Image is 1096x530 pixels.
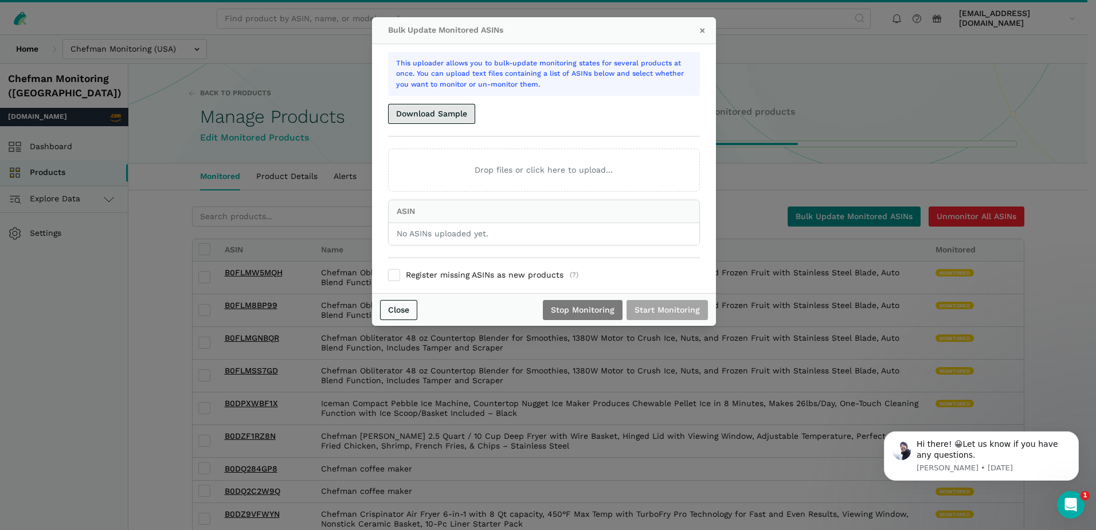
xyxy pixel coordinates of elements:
[372,17,716,44] div: Bulk Update Monitored ASINs
[388,270,700,281] label: Register missing ASINs as new products
[695,22,711,38] button: ×
[388,104,475,124] button: Download Sample
[1057,491,1085,519] iframe: Intercom live chat
[1081,491,1090,500] span: 1
[397,229,691,239] div: No ASINs uploaded yet.
[570,270,578,280] span: (?)
[389,200,699,223] th: ASIN
[380,300,417,320] a: Close
[396,58,692,89] p: This uploader allows you to bulk-update monitoring states for several products at once. You can u...
[867,414,1096,499] iframe: Intercom notifications message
